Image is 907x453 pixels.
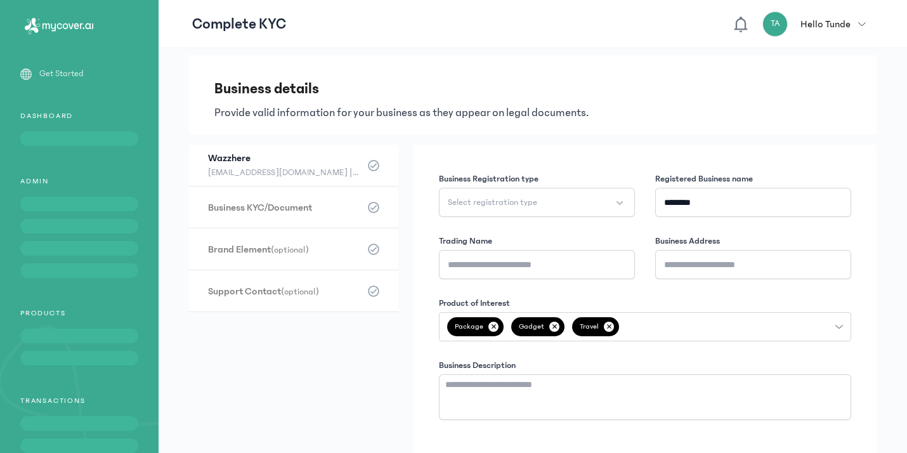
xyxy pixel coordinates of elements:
[655,235,720,247] label: Business Address
[208,200,360,214] h3: Business KYC/Document
[208,151,360,165] h3: Wazzhere
[604,322,614,332] p: ✕
[439,312,851,341] button: Package✕Gadget✕Travel✕
[192,14,286,34] p: Complete KYC
[439,173,538,185] label: Business Registration type
[447,317,504,336] span: Package
[448,196,537,209] span: Select registration type
[549,322,559,332] p: ✕
[214,79,851,99] h3: Business details
[439,297,510,310] label: Product of Interest
[439,359,516,372] label: Business Description
[488,322,499,332] p: ✕
[208,165,360,180] span: [EMAIL_ADDRESS][DOMAIN_NAME] || 07059915982
[572,317,619,336] span: Travel
[800,16,851,32] p: Hello Tunde
[39,67,84,81] p: Get Started
[511,317,564,336] span: Gadget
[281,287,319,297] span: (optional)
[762,11,873,37] button: TAHello Tunde
[762,11,788,37] div: TA
[655,173,753,185] label: Registered Business name
[439,235,492,247] label: Trading Name
[439,188,635,217] button: Select registration type
[271,245,309,255] span: (optional)
[208,242,360,256] h3: Brand Element
[208,284,360,298] h3: Support Contact
[214,104,851,122] p: Provide valid information for your business as they appear on legal documents.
